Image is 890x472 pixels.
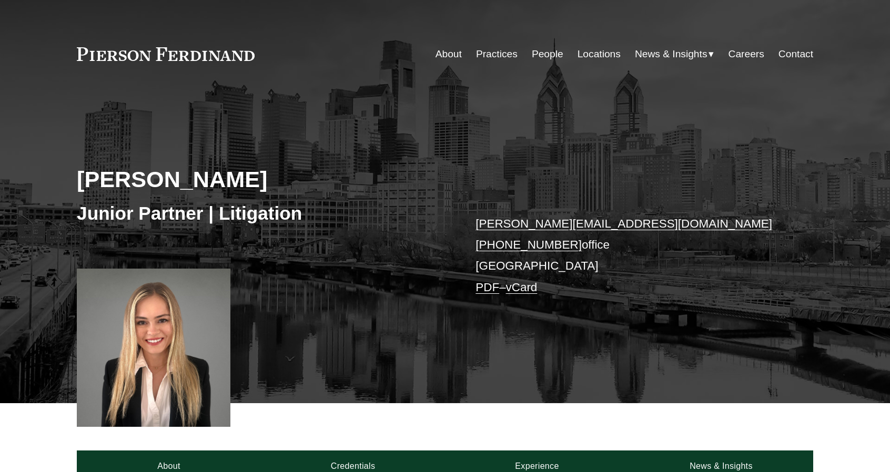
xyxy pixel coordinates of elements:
[476,217,772,230] a: [PERSON_NAME][EMAIL_ADDRESS][DOMAIN_NAME]
[77,166,445,193] h2: [PERSON_NAME]
[77,202,445,225] h3: Junior Partner | Litigation
[476,44,518,64] a: Practices
[436,44,462,64] a: About
[532,44,563,64] a: People
[476,238,582,251] a: [PHONE_NUMBER]
[635,44,714,64] a: folder dropdown
[476,213,782,298] p: office [GEOGRAPHIC_DATA] –
[476,281,499,294] a: PDF
[778,44,813,64] a: Contact
[729,44,764,64] a: Careers
[578,44,621,64] a: Locations
[506,281,538,294] a: vCard
[635,45,707,64] span: News & Insights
